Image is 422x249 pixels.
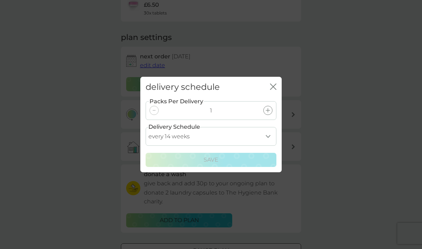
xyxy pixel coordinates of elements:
label: Packs Per Delivery [149,97,204,106]
p: Save [204,155,218,164]
button: close [270,83,276,91]
button: Save [146,153,276,167]
label: Delivery Schedule [148,122,200,132]
h2: delivery schedule [146,82,220,92]
p: 1 [210,106,212,115]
